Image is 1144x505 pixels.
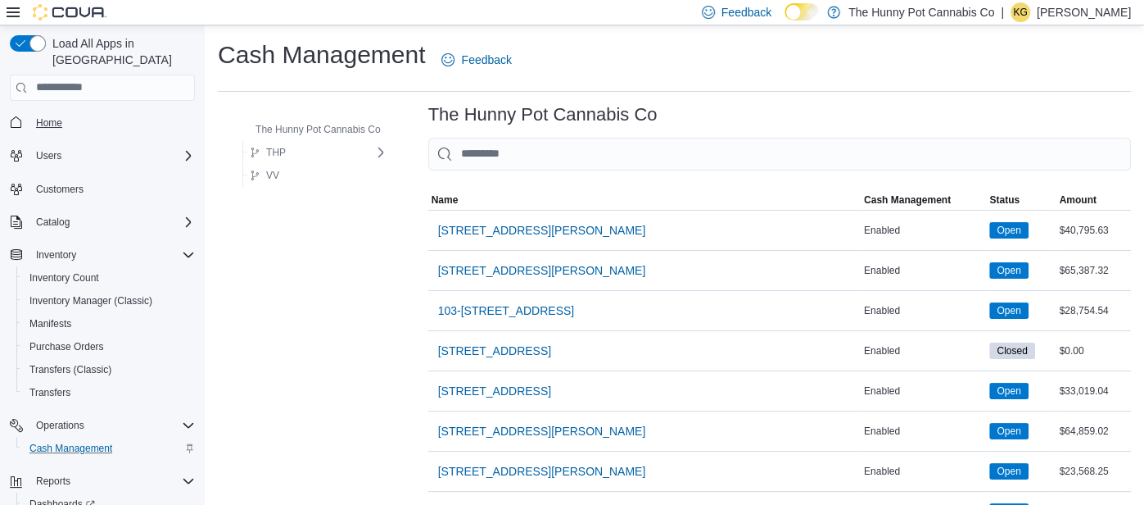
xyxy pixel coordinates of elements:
[29,112,195,133] span: Home
[997,384,1020,398] span: Open
[432,254,653,287] button: [STREET_ADDRESS][PERSON_NAME]
[1059,193,1096,207] span: Amount
[861,381,986,401] div: Enabled
[29,363,111,376] span: Transfers (Classic)
[3,243,201,266] button: Inventory
[848,2,994,22] p: The Hunny Pot Cannabis Co
[861,341,986,361] div: Enabled
[861,301,986,321] div: Enabled
[1056,221,1131,240] div: $40,795.63
[16,381,201,404] button: Transfers
[1037,2,1131,22] p: [PERSON_NAME]
[33,4,106,20] img: Cova
[23,314,195,334] span: Manifests
[255,123,381,136] span: The Hunny Pot Cannabis Co
[1056,301,1131,321] div: $28,754.54
[29,442,112,455] span: Cash Management
[997,223,1020,238] span: Open
[29,340,104,353] span: Purchase Orders
[23,291,159,311] a: Inventory Manager (Classic)
[989,423,1028,439] span: Open
[1056,381,1131,401] div: $33,019.04
[36,116,62,130] span: Home
[29,416,91,435] button: Operations
[989,463,1028,480] span: Open
[29,212,76,232] button: Catalog
[989,383,1028,399] span: Open
[986,190,1056,210] button: Status
[438,423,646,439] span: [STREET_ADDRESS][PERSON_NAME]
[29,471,77,491] button: Reports
[36,475,70,488] span: Reports
[36,248,76,262] span: Inventory
[16,335,201,358] button: Purchase Orders
[432,193,459,207] span: Name
[16,266,201,289] button: Inventory Count
[23,314,78,334] a: Manifests
[1013,2,1027,22] span: KG
[23,337,111,357] a: Purchase Orders
[29,416,195,435] span: Operations
[989,193,1020,207] span: Status
[23,291,195,311] span: Inventory Manager (Classic)
[435,43,518,76] a: Feedback
[3,111,201,134] button: Home
[29,180,90,199] a: Customers
[1056,341,1131,361] div: $0.00
[785,3,819,20] input: Dark Mode
[29,212,195,232] span: Catalog
[23,360,195,380] span: Transfers (Classic)
[23,439,195,458] span: Cash Management
[438,303,575,319] span: 103-[STREET_ADDRESS]
[243,166,286,185] button: VV
[29,386,70,399] span: Transfers
[23,337,195,357] span: Purchase Orders
[461,52,511,68] span: Feedback
[785,20,785,21] span: Dark Mode
[3,470,201,493] button: Reports
[1001,2,1004,22] p: |
[861,221,986,240] div: Enabled
[16,312,201,335] button: Manifests
[997,343,1027,358] span: Closed
[989,222,1028,239] span: Open
[428,138,1131,171] input: This is a search bar. As you type, the results lower in the page will automatically filter.
[36,419,84,432] span: Operations
[438,343,551,359] span: [STREET_ADDRESS]
[36,149,61,162] span: Users
[218,39,425,71] h1: Cash Management
[3,211,201,234] button: Catalog
[432,415,653,448] button: [STREET_ADDRESS][PERSON_NAME]
[233,120,387,139] button: The Hunny Pot Cannabis Co
[989,303,1028,319] span: Open
[989,343,1034,359] span: Closed
[864,193,951,207] span: Cash Management
[3,414,201,437] button: Operations
[23,439,119,458] a: Cash Management
[1056,261,1131,280] div: $65,387.32
[23,360,118,380] a: Transfers (Classic)
[29,294,152,307] span: Inventory Manager (Classic)
[432,334,558,367] button: [STREET_ADDRESS]
[721,4,771,20] span: Feedback
[23,268,195,288] span: Inventory Count
[432,294,581,327] button: 103-[STREET_ADDRESS]
[29,317,71,330] span: Manifests
[29,245,195,265] span: Inventory
[432,375,558,407] button: [STREET_ADDRESS]
[16,437,201,460] button: Cash Management
[997,303,1020,318] span: Open
[23,383,195,403] span: Transfers
[23,383,77,403] a: Transfers
[46,35,195,68] span: Load All Apps in [GEOGRAPHIC_DATA]
[438,383,551,399] span: [STREET_ADDRESS]
[428,105,658,125] h3: The Hunny Pot Cannabis Co
[997,464,1020,479] span: Open
[432,214,653,247] button: [STREET_ADDRESS][PERSON_NAME]
[1056,190,1131,210] button: Amount
[243,143,292,162] button: THP
[16,289,201,312] button: Inventory Manager (Classic)
[861,462,986,481] div: Enabled
[997,424,1020,439] span: Open
[989,262,1028,279] span: Open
